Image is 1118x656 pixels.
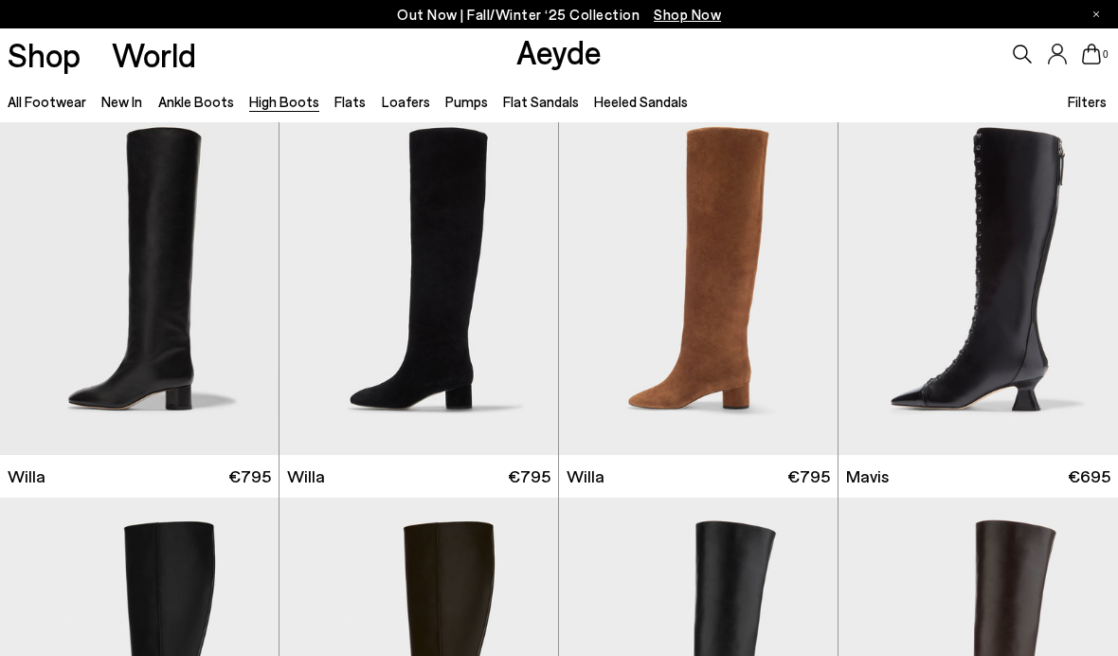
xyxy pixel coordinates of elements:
[846,465,889,488] span: Mavis
[158,93,234,110] a: Ankle Boots
[654,6,721,23] span: Navigate to /collections/new-in
[503,93,579,110] a: Flat Sandals
[1101,49,1110,60] span: 0
[838,455,1118,498] a: Mavis €695
[838,104,1118,455] img: Mavis Lace-Up High Boots
[567,465,604,488] span: Willa
[787,465,830,488] span: €795
[228,465,271,488] span: €795
[287,465,325,488] span: Willa
[382,93,430,110] a: Loafers
[8,93,86,110] a: All Footwear
[279,455,558,498] a: Willa €795
[1082,44,1101,64] a: 0
[334,93,366,110] a: Flats
[594,93,688,110] a: Heeled Sandals
[8,38,81,71] a: Shop
[101,93,142,110] a: New In
[508,465,550,488] span: €795
[516,31,602,71] a: Aeyde
[559,104,838,455] img: Willa Suede Knee-High Boots
[397,3,721,27] p: Out Now | Fall/Winter ‘25 Collection
[1068,93,1107,110] span: Filters
[445,93,488,110] a: Pumps
[249,93,319,110] a: High Boots
[279,104,558,455] img: Willa Suede Over-Knee Boots
[8,465,45,488] span: Willa
[559,455,838,498] a: Willa €795
[112,38,196,71] a: World
[1068,465,1110,488] span: €695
